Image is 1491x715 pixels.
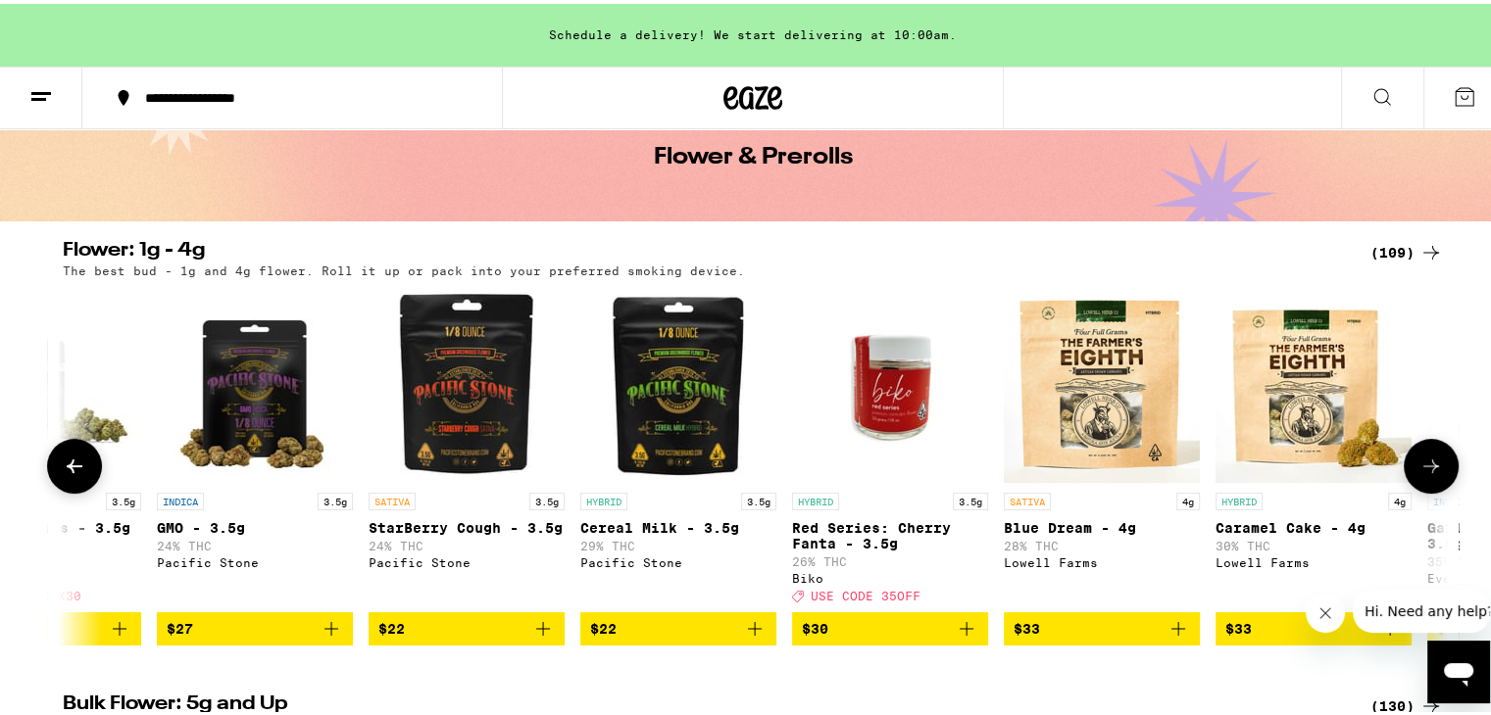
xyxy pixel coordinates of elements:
[63,691,1347,714] h2: Bulk Flower: 5g and Up
[369,536,565,548] p: 24% THC
[12,14,141,29] span: Hi. Need any help?
[1427,489,1474,506] p: INDICA
[792,608,988,642] button: Add to bag
[1427,637,1490,699] iframe: Button to launch messaging window
[157,283,353,479] img: Pacific Stone - GMO - 3.5g
[1388,489,1412,506] p: 4g
[580,283,776,608] a: Open page for Cereal Milk - 3.5g from Pacific Stone
[580,489,627,506] p: HYBRID
[318,489,353,506] p: 3.5g
[590,617,617,633] span: $22
[792,283,988,608] a: Open page for Red Series: Cherry Fanta - 3.5g from Biko
[953,489,988,506] p: 3.5g
[1216,489,1263,506] p: HYBRID
[811,586,920,598] span: USE CODE 35OFF
[369,283,565,479] img: Pacific Stone - StarBerry Cough - 3.5g
[654,142,853,166] h1: Flower & Prerolls
[157,608,353,642] button: Add to bag
[1004,536,1200,548] p: 28% THC
[741,489,776,506] p: 3.5g
[1004,283,1200,608] a: Open page for Blue Dream - 4g from Lowell Farms
[1004,283,1200,479] img: Lowell Farms - Blue Dream - 4g
[792,551,988,564] p: 26% THC
[1004,516,1200,532] p: Blue Dream - 4g
[369,489,416,506] p: SATIVA
[1216,516,1412,532] p: Caramel Cake - 4g
[369,552,565,565] div: Pacific Stone
[792,283,988,479] img: Biko - Red Series: Cherry Fanta - 3.5g
[1306,590,1345,629] iframe: Close message
[157,489,204,506] p: INDICA
[157,552,353,565] div: Pacific Stone
[580,516,776,532] p: Cereal Milk - 3.5g
[580,552,776,565] div: Pacific Stone
[1004,552,1200,565] div: Lowell Farms
[1216,608,1412,642] button: Add to bag
[369,283,565,608] a: Open page for StarBerry Cough - 3.5g from Pacific Stone
[63,261,745,273] p: The best bud - 1g and 4g flower. Roll it up or pack into your preferred smoking device.
[1176,489,1200,506] p: 4g
[369,516,565,532] p: StarBerry Cough - 3.5g
[1216,283,1412,608] a: Open page for Caramel Cake - 4g from Lowell Farms
[580,536,776,548] p: 29% THC
[1216,283,1412,479] img: Lowell Farms - Caramel Cake - 4g
[1004,489,1051,506] p: SATIVA
[792,489,839,506] p: HYBRID
[1014,617,1040,633] span: $33
[802,617,828,633] span: $30
[580,283,776,479] img: Pacific Stone - Cereal Milk - 3.5g
[1370,237,1443,261] a: (109)
[1225,617,1252,633] span: $33
[157,283,353,608] a: Open page for GMO - 3.5g from Pacific Stone
[157,516,353,532] p: GMO - 3.5g
[1216,536,1412,548] p: 30% THC
[1216,552,1412,565] div: Lowell Farms
[157,536,353,548] p: 24% THC
[580,608,776,642] button: Add to bag
[1370,691,1443,714] a: (130)
[1004,608,1200,642] button: Add to bag
[167,617,193,633] span: $27
[1353,586,1490,629] iframe: Message from company
[378,617,405,633] span: $22
[792,568,988,581] div: Biko
[792,516,988,548] p: Red Series: Cherry Fanta - 3.5g
[369,608,565,642] button: Add to bag
[63,237,1347,261] h2: Flower: 1g - 4g
[106,489,141,506] p: 3.5g
[529,489,565,506] p: 3.5g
